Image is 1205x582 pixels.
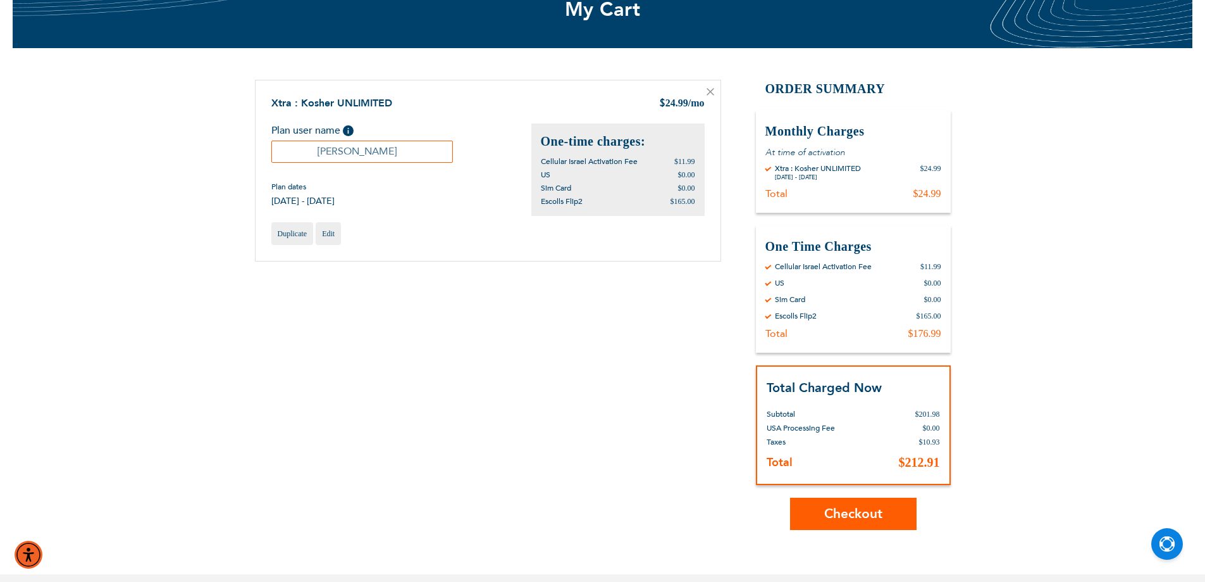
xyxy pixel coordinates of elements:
a: Xtra : Kosher UNLIMITED [271,96,392,110]
a: Edit [316,222,341,245]
strong: Total Charged Now [767,379,882,396]
div: $0.00 [924,294,941,305]
div: Cellular Israel Activation Fee [775,262,872,272]
strong: Total [767,455,793,471]
span: $0.00 [678,184,695,193]
span: $165.00 [670,197,695,206]
span: Edit [322,229,335,238]
div: Escolls Flip2 [775,311,817,321]
span: $212.91 [899,455,940,469]
span: $ [659,97,665,111]
div: 24.99 [659,96,705,111]
span: USA Processing Fee [767,423,835,433]
span: Sim Card [541,183,571,193]
div: Total [765,327,788,340]
span: /mo [688,98,705,108]
div: $0.00 [924,278,941,288]
p: At time of activation [765,146,941,158]
div: $176.99 [908,327,941,340]
span: $201.98 [915,410,940,419]
div: Accessibility Menu [15,541,42,569]
div: Sim Card [775,294,805,305]
h3: Monthly Charges [765,123,941,140]
div: $24.99 [920,163,941,181]
span: Plan user name [271,123,340,137]
span: Checkout [824,505,882,523]
div: $11.99 [920,262,941,272]
button: Checkout [790,498,917,530]
th: Taxes [767,435,875,449]
h2: One-time charges: [541,133,695,150]
span: $10.93 [919,438,940,446]
div: US [775,278,784,288]
span: Escolls Flip2 [541,196,583,206]
h3: One Time Charges [765,238,941,255]
span: Help [343,125,354,136]
span: $0.00 [923,424,940,433]
div: Xtra : Kosher UNLIMITED [775,163,861,174]
th: Subtotal [767,398,875,421]
div: [DATE] - [DATE] [775,174,861,181]
span: Duplicate [278,229,307,238]
span: $0.00 [678,170,695,179]
div: Total [765,187,788,200]
span: [DATE] - [DATE] [271,195,335,207]
span: Plan dates [271,182,335,192]
a: Duplicate [271,222,314,245]
span: Cellular Israel Activation Fee [541,156,638,167]
span: US [541,170,550,180]
span: $11.99 [674,157,695,166]
h2: Order Summary [756,80,951,98]
div: $165.00 [917,311,941,321]
div: $24.99 [913,187,941,200]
